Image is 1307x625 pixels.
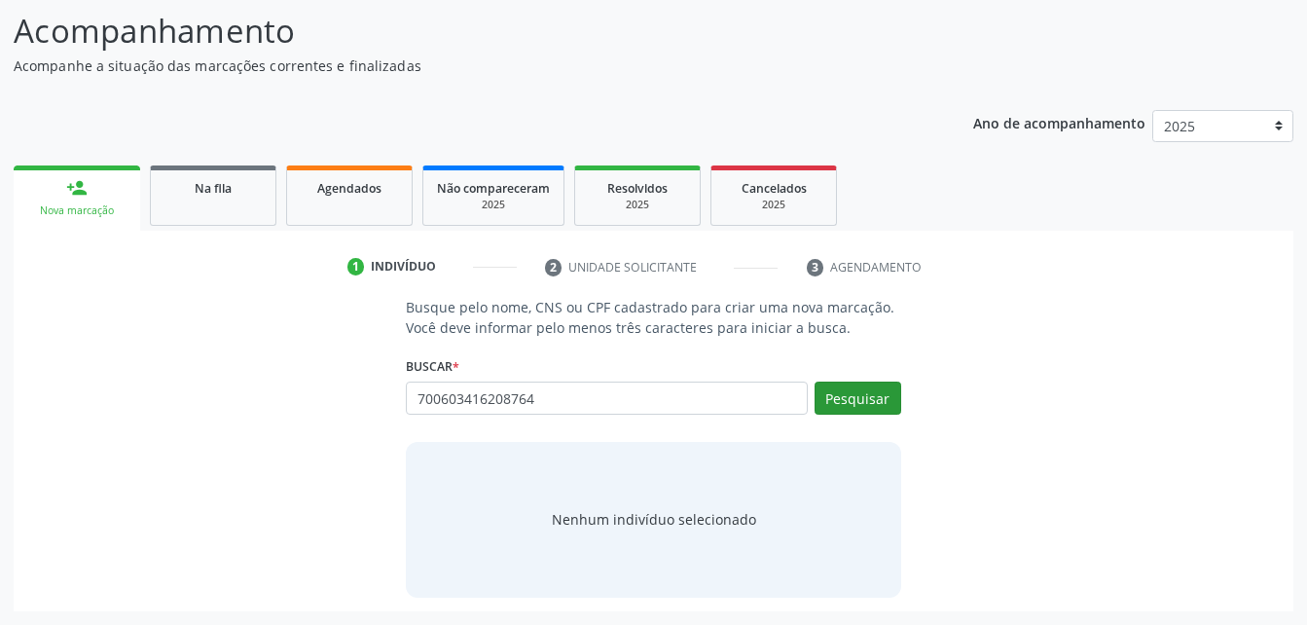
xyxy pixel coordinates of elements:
div: 2025 [725,198,822,212]
input: Busque por nome, CNS ou CPF [406,382,807,415]
span: Agendados [317,180,381,197]
div: 2025 [589,198,686,212]
div: 2025 [437,198,550,212]
label: Buscar [406,351,459,382]
div: 1 [347,258,365,276]
div: Nenhum indivíduo selecionado [552,509,756,530]
p: Acompanhamento [14,7,910,55]
p: Busque pelo nome, CNS ou CPF cadastrado para criar uma nova marcação. Você deve informar pelo men... [406,297,900,338]
span: Resolvidos [607,180,668,197]
span: Na fila [195,180,232,197]
span: Cancelados [742,180,807,197]
p: Acompanhe a situação das marcações correntes e finalizadas [14,55,910,76]
button: Pesquisar [815,382,901,415]
span: Não compareceram [437,180,550,197]
div: Nova marcação [27,203,127,218]
div: Indivíduo [371,258,436,276]
p: Ano de acompanhamento [973,110,1145,134]
div: person_add [66,177,88,199]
